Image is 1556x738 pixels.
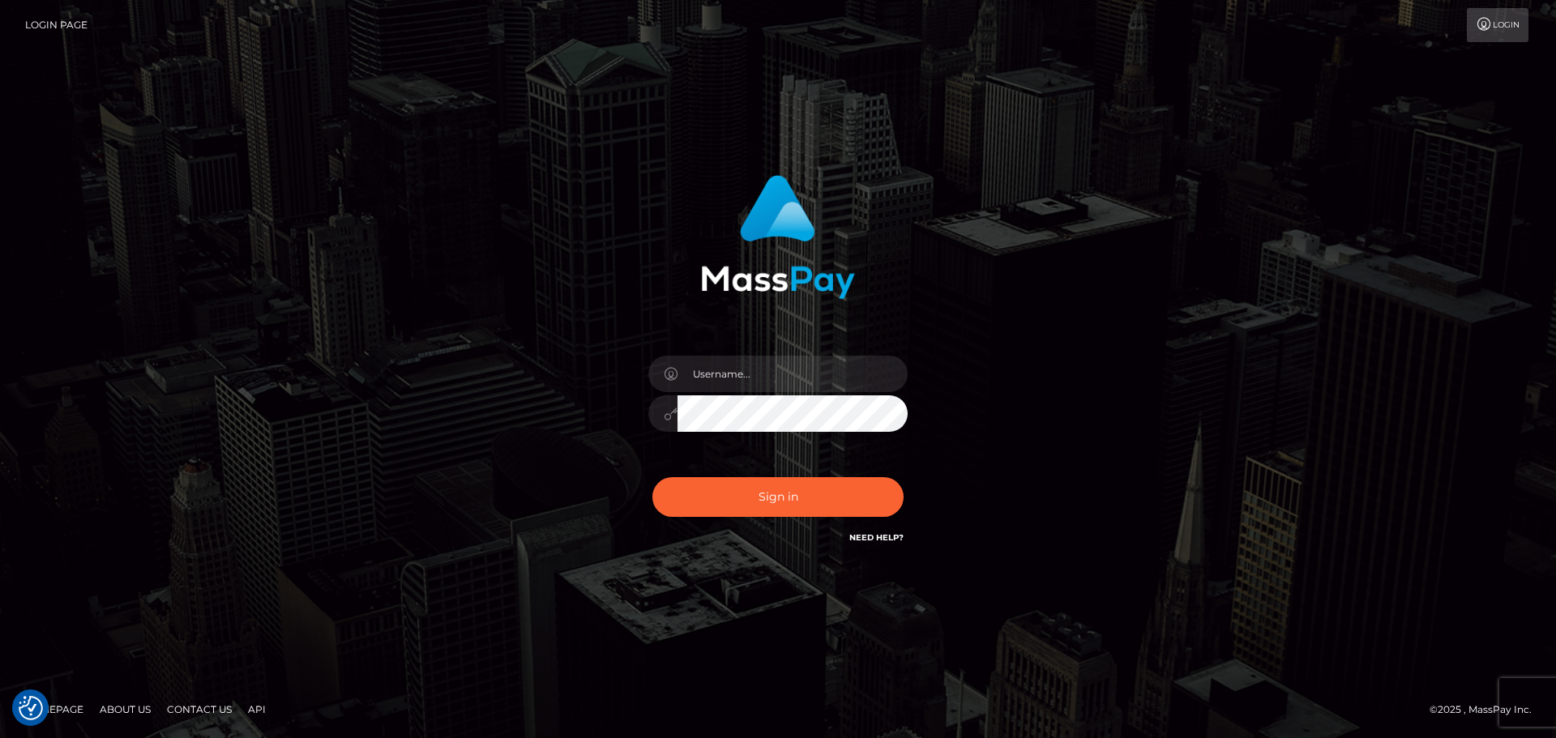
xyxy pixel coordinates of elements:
[1467,8,1528,42] a: Login
[25,8,88,42] a: Login Page
[652,477,904,517] button: Sign in
[160,697,238,722] a: Contact Us
[18,697,90,722] a: Homepage
[678,356,908,392] input: Username...
[19,696,43,720] button: Consent Preferences
[701,175,855,299] img: MassPay Login
[1430,701,1544,719] div: © 2025 , MassPay Inc.
[849,532,904,543] a: Need Help?
[242,697,272,722] a: API
[19,696,43,720] img: Revisit consent button
[93,697,157,722] a: About Us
